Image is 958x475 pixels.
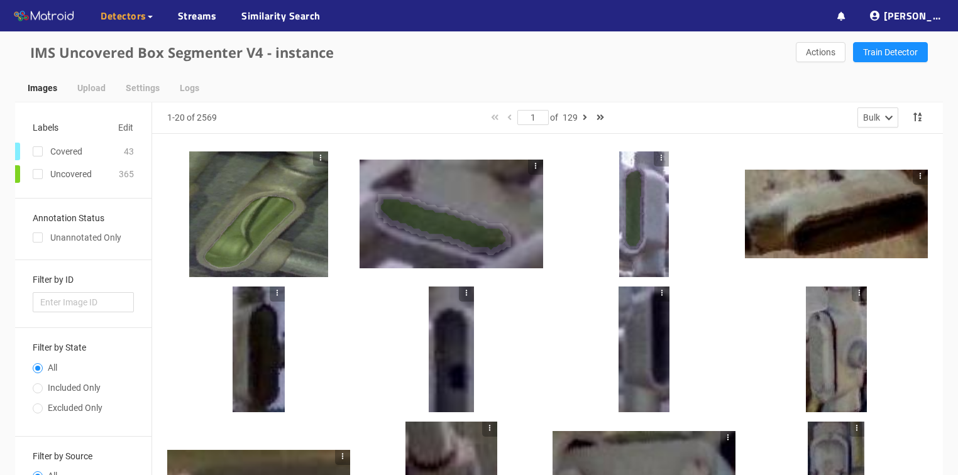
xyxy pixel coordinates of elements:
[119,167,134,181] div: 365
[806,45,835,59] span: Actions
[118,117,134,138] button: Edit
[33,343,134,352] h3: Filter by State
[857,107,898,128] button: Bulk
[50,145,82,158] div: Covered
[180,81,199,95] div: Logs
[43,403,107,413] span: Excluded Only
[30,41,479,63] div: IMS Uncovered Box Segmenter V4 - instance
[43,363,62,373] span: All
[33,214,134,223] h3: Annotation Status
[50,167,92,181] div: Uncovered
[550,112,578,123] span: of 129
[43,383,106,393] span: Included Only
[167,111,217,124] div: 1-20 of 2569
[13,7,75,26] img: Matroid logo
[863,111,880,124] div: Bulk
[853,42,928,62] button: Train Detector
[28,81,57,95] div: Images
[241,8,321,23] a: Similarity Search
[124,145,134,158] div: 43
[33,231,134,244] div: Unannotated Only
[33,275,134,285] h3: Filter by ID
[796,42,845,62] button: Actions
[118,121,133,134] span: Edit
[126,81,160,95] div: Settings
[33,452,134,461] h3: Filter by Source
[77,81,106,95] div: Upload
[33,121,58,134] div: Labels
[178,8,217,23] a: Streams
[33,292,134,312] input: Enter Image ID
[101,8,146,23] span: Detectors
[863,45,918,59] span: Train Detector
